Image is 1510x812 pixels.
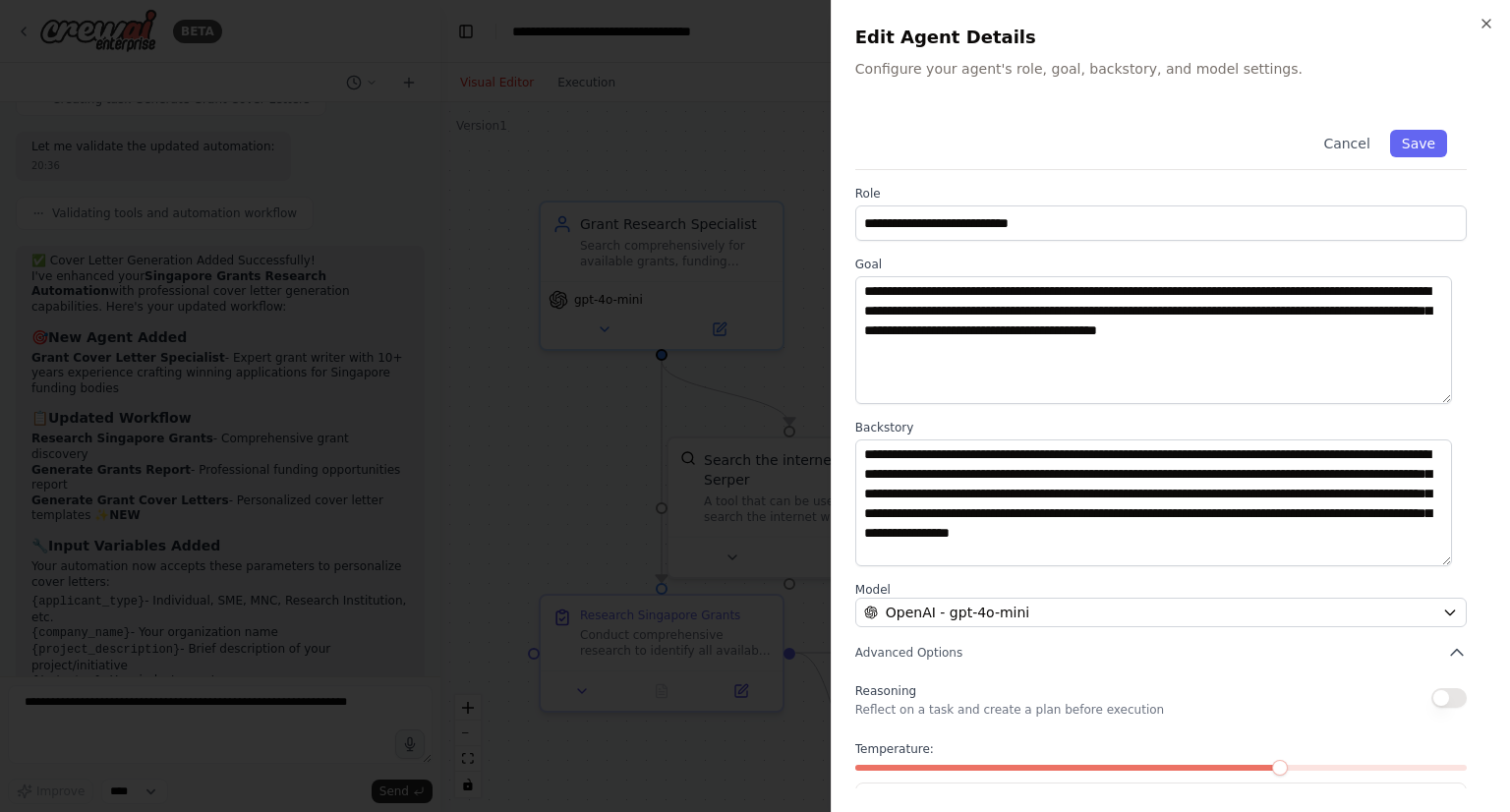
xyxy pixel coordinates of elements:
[855,186,1467,202] label: Role
[855,420,1467,435] label: Backstory
[855,582,1467,598] label: Model
[855,59,1486,79] p: Configure your agent's role, goal, backstory, and model settings.
[886,603,1029,622] span: OpenAI - gpt-4o-mini
[1390,130,1447,157] button: Save
[855,598,1467,627] button: OpenAI - gpt-4o-mini
[855,741,934,757] span: Temperature:
[855,702,1164,718] p: Reflect on a task and create a plan before execution
[855,684,916,698] span: Reasoning
[855,643,1467,663] button: Advanced Options
[855,645,962,661] span: Advanced Options
[855,257,1467,272] label: Goal
[855,24,1486,51] h2: Edit Agent Details
[1311,130,1381,157] button: Cancel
